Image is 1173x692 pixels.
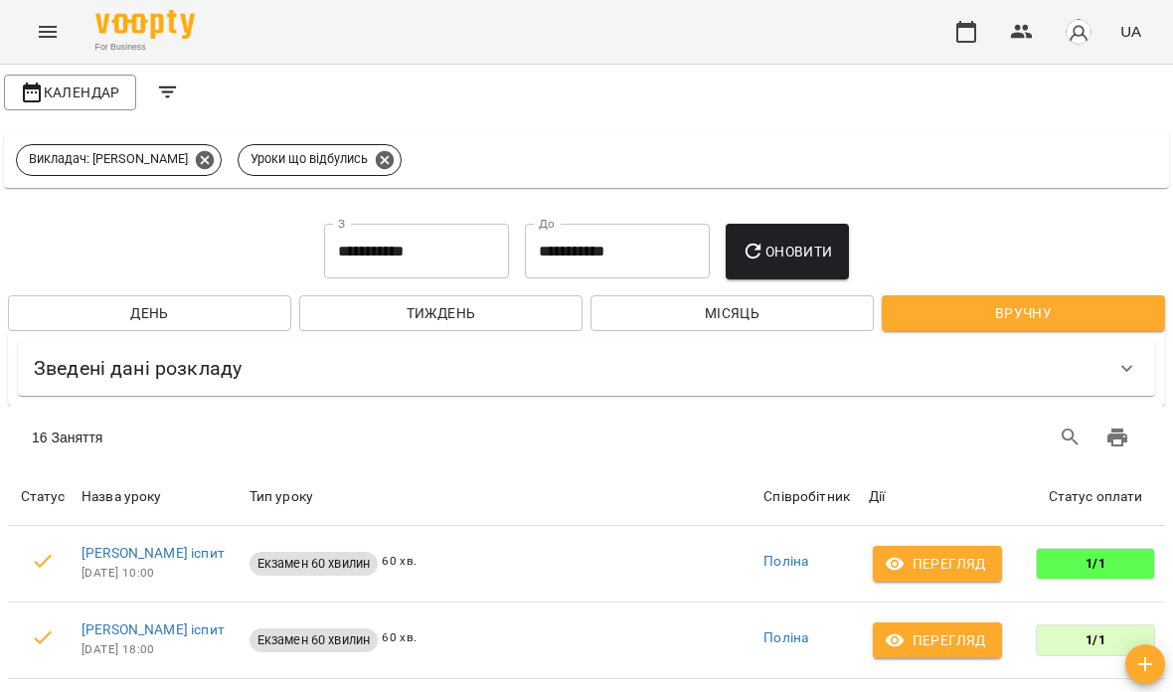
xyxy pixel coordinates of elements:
[889,628,986,652] span: Перегляд
[1047,414,1094,461] button: Search
[1030,485,1161,509] div: Статус оплати
[763,552,808,572] a: Поліна
[250,631,379,649] span: Екзамен 60 хвилин
[882,295,1165,331] button: Вручну
[1125,644,1165,684] button: Створити урок
[1112,13,1149,50] button: UA
[239,150,380,168] span: Уроки що відбулись
[8,406,1165,469] div: Table Toolbar
[742,240,832,263] span: Оновити
[1120,21,1141,42] span: UA
[16,144,222,176] div: Викладач: [PERSON_NAME]
[250,485,756,509] div: Тип уроку
[590,295,874,331] button: Місяць
[24,301,275,325] span: День
[763,628,808,648] a: Поліна
[382,552,417,576] span: 60 хв.
[382,628,417,652] span: 60 хв.
[82,545,225,561] a: [PERSON_NAME] іспит
[95,41,195,54] span: For Business
[20,81,120,104] span: Календар
[873,622,1002,658] button: Перегляд
[315,301,567,325] span: Тиждень
[9,485,77,509] div: Статус
[32,428,575,447] div: 16 Заняття
[1065,18,1092,46] img: avatar_s.png
[8,295,291,331] button: День
[869,485,1022,509] div: Дії
[1093,414,1141,461] button: Друк
[4,75,136,110] button: Календар
[299,295,583,331] button: Тиждень
[24,8,72,56] button: Menu
[18,341,1155,396] div: Зведені дані розкладу
[34,353,242,384] h6: Зведені дані розкладу
[250,555,379,573] span: Екзамен 60 хвилин
[95,10,195,39] img: Voopty Logo
[17,150,200,168] span: Викладач: [PERSON_NAME]
[1078,555,1112,573] span: 1/1
[726,224,848,279] button: Оновити
[82,485,242,509] div: Назва уроку
[606,301,858,325] span: Місяць
[898,301,1149,325] span: Вручну
[82,640,242,660] span: [DATE] 18:00
[82,621,225,637] a: [PERSON_NAME] іспит
[82,564,242,584] span: [DATE] 10:00
[873,546,1002,582] button: Перегляд
[763,485,860,509] div: Співробітник
[238,144,402,176] div: Уроки що відбулись
[889,552,986,576] span: Перегляд
[144,69,192,116] button: Filters
[1078,631,1112,649] span: 1/1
